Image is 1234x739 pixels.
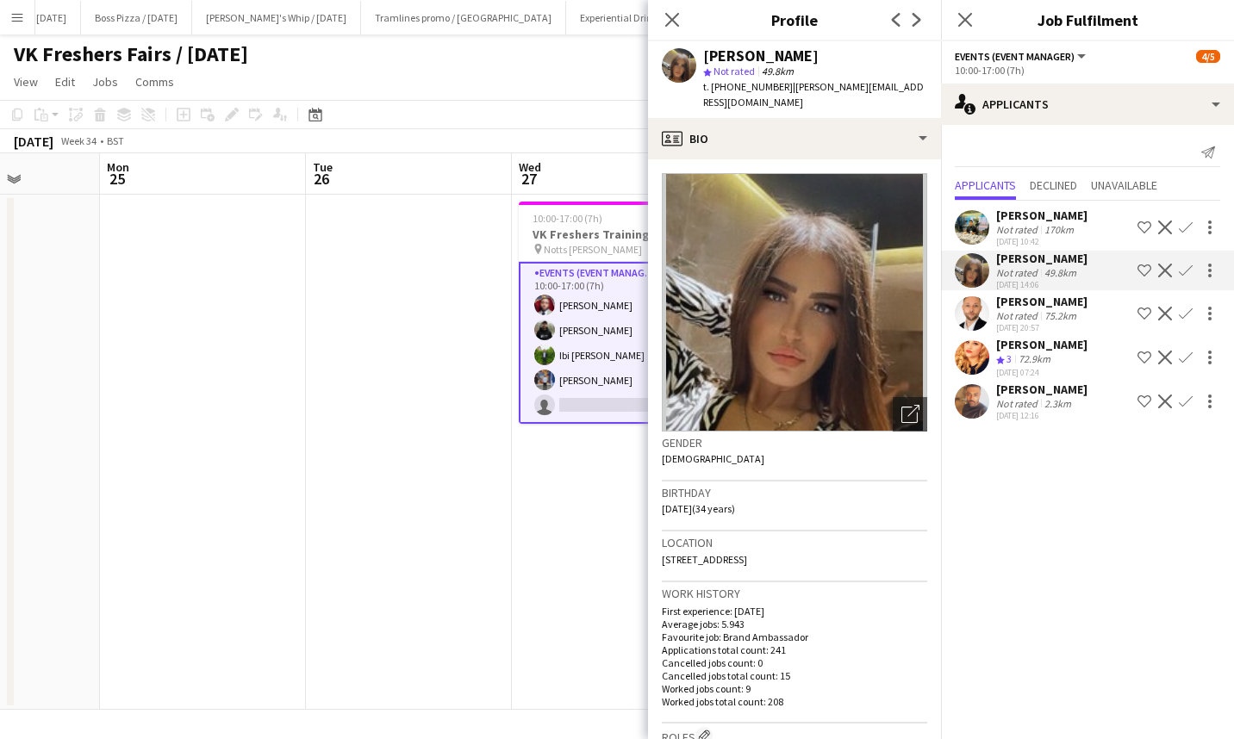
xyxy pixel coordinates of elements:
a: Jobs [85,71,125,93]
p: Worked jobs total count: 208 [662,695,927,708]
h3: VK Freshers Training [519,227,712,242]
span: Mon [107,159,129,175]
h3: Work history [662,586,927,601]
h1: VK Freshers Fairs / [DATE] [14,41,248,67]
h3: Gender [662,435,927,450]
span: Declined [1030,179,1077,191]
div: [DATE] 12:16 [996,410,1088,421]
span: Tue [313,159,333,175]
span: Wed [519,159,541,175]
p: Worked jobs count: 9 [662,682,927,695]
div: [DATE] 10:42 [996,236,1088,247]
span: View [14,74,38,90]
div: [DATE] 20:57 [996,322,1088,333]
div: 10:00-17:00 (7h) [955,64,1220,77]
div: [PERSON_NAME] [996,337,1088,352]
span: 25 [104,169,129,189]
button: [PERSON_NAME]'s Whip / [DATE] [192,1,361,34]
app-job-card: 10:00-17:00 (7h)4/5VK Freshers Training Notts [PERSON_NAME]1 RoleEvents (Event Manager)6A4/510:00... [519,202,712,424]
div: 49.8km [1041,266,1080,279]
span: Jobs [92,74,118,90]
div: [PERSON_NAME] [996,382,1088,397]
div: [DATE] 14:06 [996,279,1088,290]
div: BST [107,134,124,147]
div: [PERSON_NAME] [996,294,1088,309]
span: Notts [PERSON_NAME] [544,243,642,256]
span: [DEMOGRAPHIC_DATA] [662,452,764,465]
p: Cancelled jobs count: 0 [662,656,927,669]
h3: Profile [648,9,941,31]
a: Comms [128,71,181,93]
span: Edit [55,74,75,90]
span: | [PERSON_NAME][EMAIL_ADDRESS][DOMAIN_NAME] [703,80,924,109]
span: [STREET_ADDRESS] [662,553,747,566]
div: Not rated [996,309,1041,322]
span: t. [PHONE_NUMBER] [703,80,793,93]
h3: Birthday [662,485,927,500]
p: Favourite job: Brand Ambassador [662,630,927,643]
h3: Location [662,535,927,550]
div: [PERSON_NAME] [996,251,1088,266]
span: 49.8km [758,65,797,78]
app-card-role: Events (Event Manager)6A4/510:00-17:00 (7h)[PERSON_NAME][PERSON_NAME]Ibi [PERSON_NAME][PERSON_NAME] [519,262,712,424]
a: View [7,71,45,93]
div: 170km [1041,223,1077,236]
span: 10:00-17:00 (7h) [533,212,602,225]
div: 75.2km [1041,309,1080,322]
div: 2.3km [1041,397,1075,410]
span: 3 [1007,352,1012,365]
div: Not rated [996,266,1041,279]
div: Not rated [996,223,1041,236]
img: Crew avatar or photo [662,173,927,432]
span: Events (Event Manager) [955,50,1075,63]
span: Not rated [714,65,755,78]
span: 4/5 [1196,50,1220,63]
button: Events (Event Manager) [955,50,1088,63]
div: Bio [648,118,941,159]
button: Boss Pizza / [DATE] [81,1,192,34]
div: [DATE] [14,133,53,150]
p: First experience: [DATE] [662,605,927,618]
div: 72.9km [1015,352,1054,367]
h3: Job Fulfilment [941,9,1234,31]
p: Cancelled jobs total count: 15 [662,669,927,682]
div: [PERSON_NAME] [996,208,1088,223]
span: 26 [310,169,333,189]
div: Open photos pop-in [893,397,927,432]
span: Unavailable [1091,179,1157,191]
span: 27 [516,169,541,189]
a: Edit [48,71,82,93]
button: Experiential Drinks / [566,1,682,34]
div: Not rated [996,397,1041,410]
p: Average jobs: 5.943 [662,618,927,630]
span: Applicants [955,179,1016,191]
span: Week 34 [57,134,100,147]
div: Applicants [941,84,1234,125]
div: [DATE] 07:24 [996,367,1088,378]
span: Comms [135,74,174,90]
p: Applications total count: 241 [662,643,927,656]
button: Tramlines promo / [GEOGRAPHIC_DATA] [361,1,566,34]
span: [DATE] (34 years) [662,502,735,515]
div: [PERSON_NAME] [703,48,819,64]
